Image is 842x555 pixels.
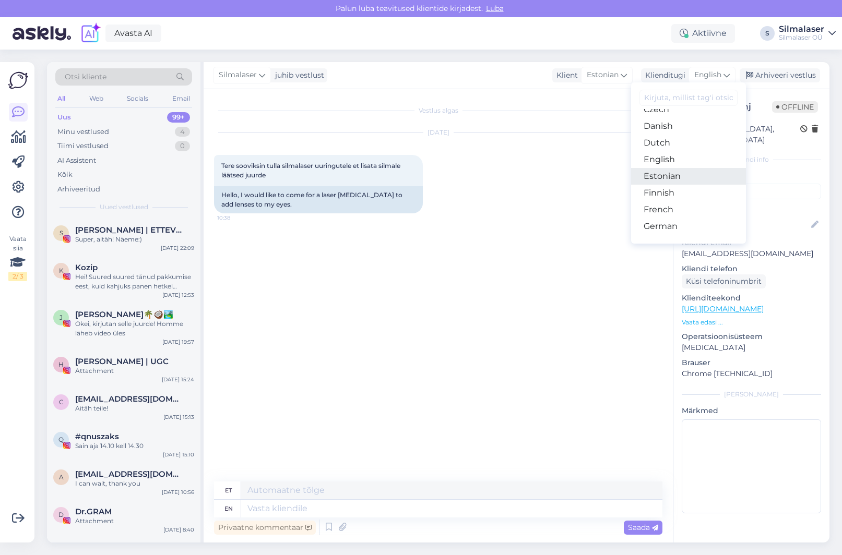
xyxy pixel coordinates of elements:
[59,473,64,481] span: a
[631,118,746,135] a: Danish
[162,291,194,299] div: [DATE] 12:53
[75,516,194,526] div: Attachment
[682,304,764,313] a: [URL][DOMAIN_NAME]
[671,24,735,43] div: Aktiivne
[79,22,101,44] img: explore-ai
[682,342,821,353] p: [MEDICAL_DATA]
[631,151,746,168] a: English
[75,225,184,235] span: STELLA TERNA | ETTEVÕTJA & POEET ✍🏼
[217,214,256,222] span: 10:38
[161,244,194,252] div: [DATE] 22:09
[162,488,194,496] div: [DATE] 10:56
[682,203,821,214] p: Kliendi nimi
[641,70,685,81] div: Klienditugi
[175,141,190,151] div: 0
[105,25,161,42] a: Avasta AI
[100,202,148,212] span: Uued vestlused
[779,25,836,42] a: SilmalaserSilmalaser OÜ
[87,92,105,105] div: Web
[682,293,821,304] p: Klienditeekond
[55,92,67,105] div: All
[682,331,821,342] p: Operatsioonisüsteem
[740,68,820,82] div: Arhiveeri vestlus
[175,127,190,137] div: 4
[552,70,578,81] div: Klient
[631,218,746,235] a: German
[682,357,821,368] p: Brauser
[8,272,27,281] div: 2 / 3
[8,234,27,281] div: Vaata siia
[682,184,821,199] input: Lisa tag
[682,219,809,231] input: Lisa nimi
[57,112,71,123] div: Uus
[163,526,194,534] div: [DATE] 8:40
[682,248,821,259] p: [EMAIL_ADDRESS][DOMAIN_NAME]
[75,235,194,244] div: Super, aitäh! Näeme:)
[57,127,109,137] div: Minu vestlused
[631,168,746,185] a: Estonian
[75,469,184,479] span: aulikkihellberg@hotmail.com
[682,171,821,182] p: Kliendi tag'id
[75,357,169,366] span: Helge Kalde | UGC
[483,4,507,13] span: Luba
[214,186,423,213] div: Hello, I would like to come for a laser [MEDICAL_DATA] to add lenses to my eyes.
[225,481,232,499] div: et
[163,413,194,421] div: [DATE] 15:13
[631,101,746,118] a: Czech
[75,366,194,376] div: Attachment
[162,376,194,383] div: [DATE] 15:24
[163,451,194,459] div: [DATE] 15:10
[162,338,194,346] div: [DATE] 19:57
[170,92,192,105] div: Email
[75,263,98,272] span: Kozip
[57,170,73,180] div: Kõik
[219,69,257,81] span: Silmalaser
[214,521,316,535] div: Privaatne kommentaar
[631,201,746,218] a: French
[587,69,619,81] span: Estonian
[694,69,721,81] span: English
[57,141,109,151] div: Tiimi vestlused
[58,511,64,518] span: D
[59,398,64,406] span: C
[75,404,194,413] div: Aitäh teile!
[75,319,194,338] div: Okei, kirjutan selle juurde! Homme läheb video üles
[60,313,63,321] span: J
[59,267,64,274] span: K
[221,162,402,179] span: Tere sooviksin tulla silmalaser uuringutele et lisata silmale läätsed juurde
[57,184,100,195] div: Arhiveeritud
[224,500,233,517] div: en
[214,128,662,137] div: [DATE]
[75,310,173,319] span: Janete Aas🌴🥥🏞️
[682,405,821,416] p: Märkmed
[639,90,738,106] input: Kirjuta, millist tag'i otsid
[682,263,821,274] p: Kliendi telefon
[60,229,63,237] span: S
[631,185,746,201] a: Finnish
[125,92,150,105] div: Socials
[214,106,662,115] div: Vestlus algas
[772,101,818,113] span: Offline
[631,235,746,251] a: Hungarian
[58,436,64,443] span: q
[682,237,821,248] p: Kliendi email
[682,390,821,399] div: [PERSON_NAME]
[75,479,194,488] div: I can wait, thank you
[779,33,824,42] div: Silmalaser OÜ
[75,272,194,291] div: Hei! Suured suured tänud pakkumise eest, kuid kahjuks panen hetkel silmaopi teekonna pausile ja v...
[271,70,324,81] div: juhib vestlust
[58,360,64,368] span: H
[65,71,106,82] span: Otsi kliente
[682,318,821,327] p: Vaata edasi ...
[75,394,184,404] span: Caroline48250@hotmail.com
[779,25,824,33] div: Silmalaser
[75,432,119,441] span: #qnuszaks
[75,507,112,516] span: Dr.GRAM
[682,155,821,164] div: Kliendi info
[631,135,746,151] a: Dutch
[167,112,190,123] div: 99+
[682,274,766,288] div: Küsi telefoninumbrit
[682,368,821,379] p: Chrome [TECHNICAL_ID]
[760,26,775,41] div: S
[57,155,96,166] div: AI Assistent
